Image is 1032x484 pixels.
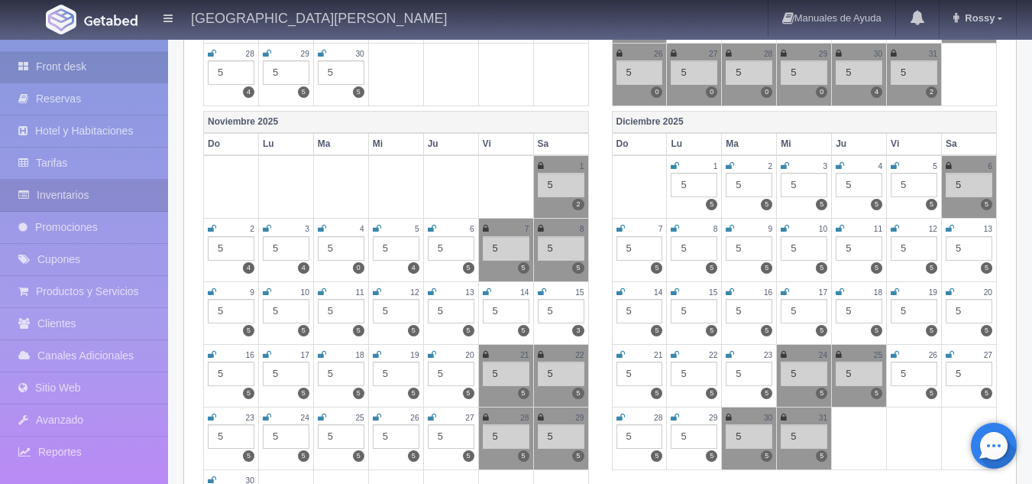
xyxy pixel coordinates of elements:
[816,199,827,210] label: 5
[981,388,992,399] label: 5
[942,133,997,155] th: Sa
[250,288,254,297] small: 9
[318,362,364,386] div: 5
[301,414,309,422] small: 24
[764,50,772,58] small: 28
[926,199,937,210] label: 5
[816,450,827,462] label: 5
[483,362,529,386] div: 5
[250,225,254,233] small: 2
[533,133,588,155] th: Sa
[616,362,663,386] div: 5
[520,414,529,422] small: 28
[410,351,419,359] small: 19
[465,414,474,422] small: 27
[984,351,992,359] small: 27
[764,288,772,297] small: 16
[671,236,717,261] div: 5
[891,173,937,197] div: 5
[572,262,584,274] label: 5
[671,299,717,323] div: 5
[819,288,827,297] small: 17
[408,388,419,399] label: 5
[891,236,937,261] div: 5
[575,288,584,297] small: 15
[355,414,364,422] small: 25
[575,351,584,359] small: 22
[208,236,254,261] div: 5
[761,450,772,462] label: 5
[243,325,254,336] label: 5
[654,414,662,422] small: 28
[538,173,584,197] div: 5
[891,60,937,85] div: 5
[483,236,529,261] div: 5
[781,362,827,386] div: 5
[946,299,992,323] div: 5
[616,236,663,261] div: 5
[463,262,474,274] label: 5
[246,351,254,359] small: 16
[208,362,254,386] div: 5
[518,388,529,399] label: 5
[768,162,773,171] small: 2
[263,424,309,449] div: 5
[781,299,827,323] div: 5
[572,199,584,210] label: 2
[408,262,419,274] label: 4
[465,351,474,359] small: 20
[709,288,717,297] small: 15
[816,388,827,399] label: 5
[871,199,882,210] label: 5
[463,325,474,336] label: 5
[353,86,364,98] label: 5
[580,162,584,171] small: 1
[410,414,419,422] small: 26
[313,133,368,155] th: Ma
[538,424,584,449] div: 5
[871,86,882,98] label: 4
[671,173,717,197] div: 5
[726,362,772,386] div: 5
[726,60,772,85] div: 5
[874,351,882,359] small: 25
[538,299,584,323] div: 5
[651,325,662,336] label: 5
[981,199,992,210] label: 5
[706,450,717,462] label: 5
[654,351,662,359] small: 21
[373,236,419,261] div: 5
[301,288,309,297] small: 10
[525,225,529,233] small: 7
[518,450,529,462] label: 5
[874,288,882,297] small: 18
[819,225,827,233] small: 10
[761,262,772,274] label: 5
[353,325,364,336] label: 5
[926,262,937,274] label: 5
[305,225,309,233] small: 3
[819,351,827,359] small: 24
[761,325,772,336] label: 5
[981,325,992,336] label: 5
[478,133,533,155] th: Vi
[353,262,364,274] label: 0
[761,86,772,98] label: 0
[713,162,718,171] small: 1
[612,111,997,133] th: Diciembre 2025
[298,450,309,462] label: 5
[465,288,474,297] small: 13
[781,236,827,261] div: 5
[428,299,474,323] div: 5
[871,262,882,274] label: 5
[946,236,992,261] div: 5
[768,225,773,233] small: 9
[819,414,827,422] small: 31
[208,60,254,85] div: 5
[318,236,364,261] div: 5
[616,299,663,323] div: 5
[726,236,772,261] div: 5
[713,225,718,233] small: 8
[658,225,663,233] small: 7
[373,362,419,386] div: 5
